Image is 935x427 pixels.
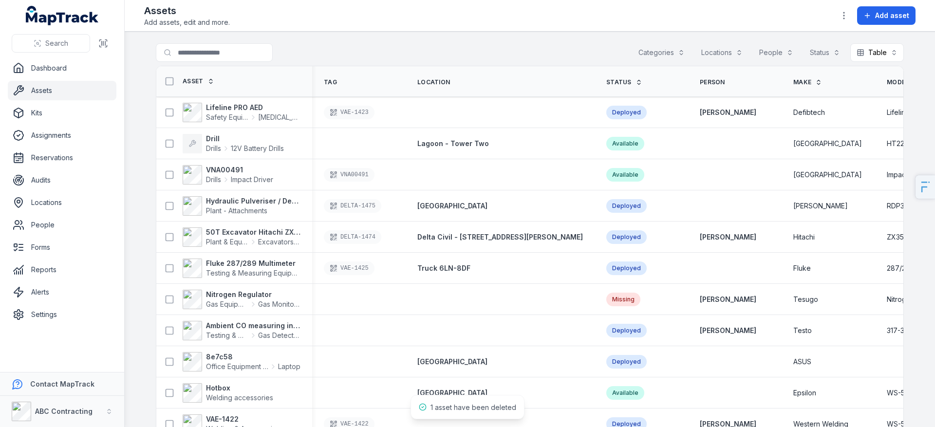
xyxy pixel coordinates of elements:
[144,18,230,27] span: Add assets, edit and more.
[30,380,94,388] strong: Contact MapTrack
[183,134,284,153] a: DrillDrills12V Battery Drills
[8,58,116,78] a: Dashboard
[793,139,862,149] span: [GEOGRAPHIC_DATA]
[8,126,116,145] a: Assignments
[793,357,811,367] span: ASUS
[206,175,221,185] span: Drills
[8,260,116,279] a: Reports
[206,269,307,277] span: Testing & Measuring Equipment
[278,362,300,371] span: Laptop
[632,43,691,62] button: Categories
[417,139,489,149] a: Lagoon - Tower Two
[324,106,374,119] div: VAE-1423
[850,43,904,62] button: Table
[206,299,248,309] span: Gas Equipment
[206,112,248,122] span: Safety Equipment
[324,199,381,213] div: DELTA-1475
[887,108,910,117] span: Lifeline
[417,233,583,241] span: Delta Civil - [STREET_ADDRESS][PERSON_NAME]
[887,139,904,149] span: HT22
[231,175,273,185] span: Impact Driver
[8,305,116,324] a: Settings
[793,326,812,335] span: Testo
[206,290,300,299] strong: Nitrogen Regulator
[887,326,904,335] span: 317-3
[258,112,300,122] span: [MEDICAL_DATA]
[417,202,487,210] span: [GEOGRAPHIC_DATA]
[857,6,916,25] button: Add asset
[206,144,221,153] span: Drills
[430,403,516,411] span: 1 asset have been deleted
[206,227,300,237] strong: 50T Excavator Hitachi ZX350
[887,388,909,398] span: WS-5R
[206,393,273,402] span: Welding accessories
[324,230,381,244] div: DELTA-1474
[258,299,300,309] span: Gas Monitors - Methane
[206,237,248,247] span: Plant & Equipment
[206,331,248,340] span: Testing & Measuring Equipment
[183,290,300,309] a: Nitrogen RegulatorGas EquipmentGas Monitors - Methane
[417,201,487,211] a: [GEOGRAPHIC_DATA]
[606,168,644,182] div: Available
[793,78,822,86] a: Make
[183,383,273,403] a: HotboxWelding accessories
[183,103,300,122] a: Lifeline PRO AEDSafety Equipment[MEDICAL_DATA]
[206,103,300,112] strong: Lifeline PRO AED
[793,232,815,242] span: Hitachi
[183,196,300,216] a: Hydraulic Pulveriser / Demolition ShearPlant - Attachments
[700,326,756,335] a: [PERSON_NAME]
[206,259,300,268] strong: Fluke 287/289 Multimeter
[417,232,583,242] a: Delta Civil - [STREET_ADDRESS][PERSON_NAME]
[45,38,68,48] span: Search
[887,78,920,86] a: Model
[183,321,300,340] a: Ambient CO measuring instrumentTesting & Measuring EquipmentGas Detectors
[417,389,487,397] span: [GEOGRAPHIC_DATA]
[753,43,800,62] button: People
[417,357,487,366] span: [GEOGRAPHIC_DATA]
[793,170,862,180] span: [GEOGRAPHIC_DATA]
[606,78,642,86] a: Status
[183,227,300,247] a: 50T Excavator Hitachi ZX350Plant & EquipmentExcavators & Plant
[417,388,487,398] a: [GEOGRAPHIC_DATA]
[417,263,470,273] a: Truck 6LN-8DF
[887,78,909,86] span: Model
[324,78,337,86] span: Tag
[8,215,116,235] a: People
[606,324,647,337] div: Deployed
[606,386,644,400] div: Available
[606,261,647,275] div: Deployed
[695,43,749,62] button: Locations
[793,108,825,117] span: Defibtech
[793,388,816,398] span: Epsilon
[324,168,374,182] div: VNA00491
[875,11,909,20] span: Add asset
[206,165,273,175] strong: VNA00491
[700,295,756,304] a: [PERSON_NAME]
[606,137,644,150] div: Available
[793,263,811,273] span: Fluke
[206,206,267,215] span: Plant - Attachments
[183,352,300,371] a: 8e7c58Office Equipment & ITLaptop
[8,103,116,123] a: Kits
[417,264,470,272] span: Truck 6LN-8DF
[258,331,300,340] span: Gas Detectors
[793,78,811,86] span: Make
[700,232,756,242] a: [PERSON_NAME]
[8,238,116,257] a: Forms
[606,199,647,213] div: Deployed
[887,263,915,273] span: 287/289
[8,170,116,190] a: Audits
[606,106,647,119] div: Deployed
[700,108,756,117] a: [PERSON_NAME]
[887,232,908,242] span: ZX350
[606,78,632,86] span: Status
[206,134,284,144] strong: Drill
[606,355,647,369] div: Deployed
[206,383,273,393] strong: Hotbox
[12,34,90,53] button: Search
[206,414,280,424] strong: VAE-1422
